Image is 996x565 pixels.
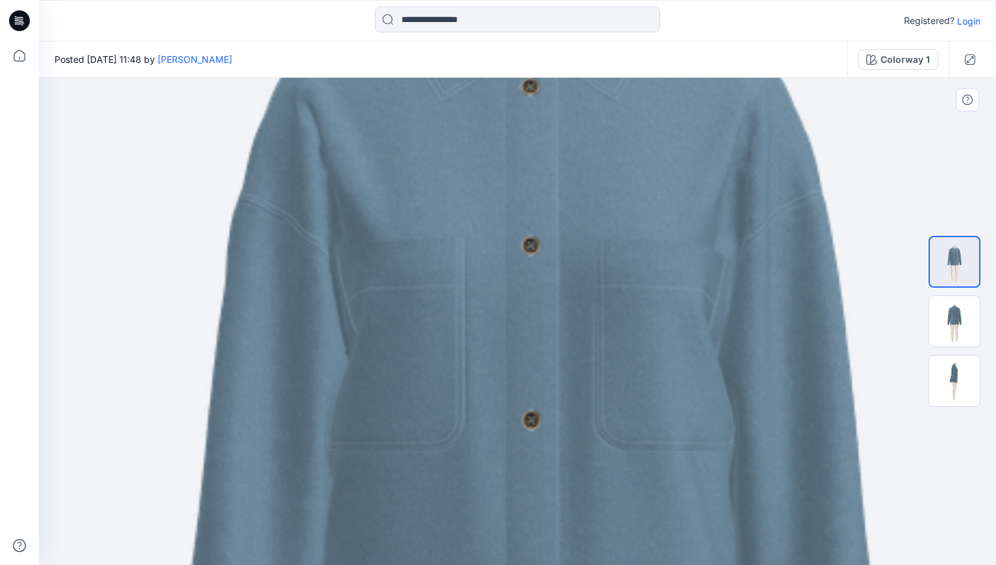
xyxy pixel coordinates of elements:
span: Posted [DATE] 11:48 by [54,52,232,66]
a: [PERSON_NAME] [158,54,232,65]
p: Login [957,14,980,28]
p: Registered? [904,13,954,29]
img: 5856-19_Default Colorway_3 [929,296,980,347]
img: 5856-19_Default Colorway_1 [930,237,979,286]
button: Colorway 1 [858,49,938,70]
div: Colorway 1 [881,52,930,67]
img: 5856-19-SIDE_Default Colorway [929,356,980,406]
